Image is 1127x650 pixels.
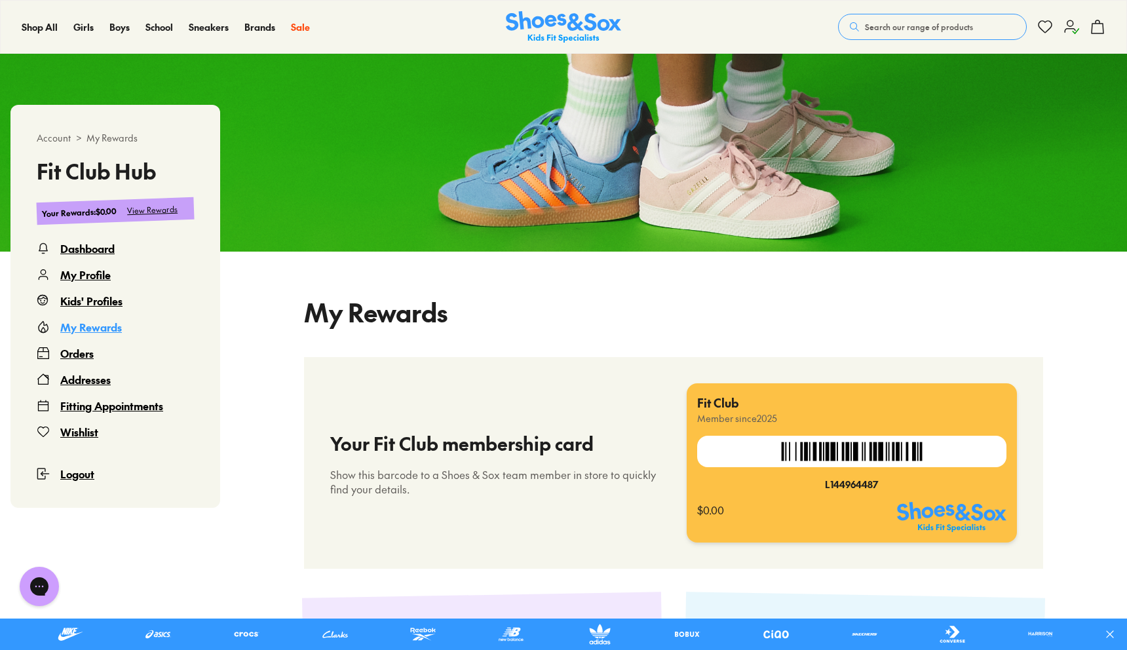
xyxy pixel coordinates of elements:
[897,502,1006,532] img: SNS_Logo_Responsive.svg
[189,20,229,34] a: Sneakers
[291,20,310,33] span: Sale
[37,345,194,361] a: Orders
[37,293,194,309] a: Kids' Profiles
[145,20,173,33] span: School
[37,398,194,413] a: Fitting Appointments
[189,20,229,33] span: Sneakers
[697,502,897,532] div: $0.00
[506,11,621,43] a: Shoes & Sox
[330,430,660,457] h3: Your Fit Club membership card
[291,20,310,34] a: Sale
[76,131,81,145] span: >
[86,131,138,145] span: My Rewards
[244,20,275,34] a: Brands
[73,20,94,33] span: Girls
[37,240,194,256] a: Dashboard
[73,20,94,34] a: Girls
[244,20,275,33] span: Brands
[697,478,1006,491] div: L144964487
[60,293,123,309] div: Kids' Profiles
[37,450,194,482] button: Logout
[865,21,973,33] span: Search our range of products
[304,294,448,331] h1: My Rewards
[37,319,194,335] a: My Rewards
[506,11,621,43] img: SNS_Logo_Responsive.svg
[60,372,111,387] div: Addresses
[60,398,163,413] div: Fitting Appointments
[37,131,71,145] span: Account
[37,161,194,182] h3: Fit Club Hub
[60,319,122,335] div: My Rewards
[109,20,130,33] span: Boys
[127,203,178,217] div: View Rewards
[37,424,194,440] a: Wishlist
[697,394,1006,411] p: Fit Club
[697,411,1006,425] p: Member since 2025
[37,267,194,282] a: My Profile
[22,20,58,33] span: Shop All
[838,14,1027,40] button: Search our range of products
[60,240,115,256] div: Dashboard
[775,436,928,467] img: qEao0wAAAAZJREFUAwB0xEDglOrPRAAAAABJRU5ErkJggg==
[22,20,58,34] a: Shop All
[13,562,66,611] iframe: Gorgias live chat messenger
[60,267,111,282] div: My Profile
[109,20,130,34] a: Boys
[145,20,173,34] a: School
[330,468,660,497] p: Show this barcode to a Shoes & Sox team member in store to quickly find your details.
[60,467,94,481] span: Logout
[37,372,194,387] a: Addresses
[60,345,94,361] div: Orders
[60,424,98,440] div: Wishlist
[42,205,117,220] div: Your Rewards : $0.00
